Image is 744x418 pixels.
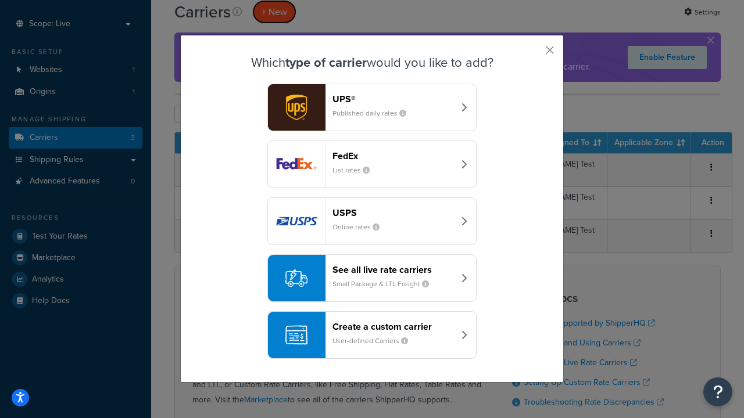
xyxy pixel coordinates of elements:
[268,141,325,188] img: fedEx logo
[268,84,325,131] img: ups logo
[267,197,477,245] button: usps logoUSPSOnline rates
[332,150,454,161] header: FedEx
[332,336,417,346] small: User-defined Carriers
[332,222,389,232] small: Online rates
[267,140,477,188] button: fedEx logoFedExList rates
[332,165,379,175] small: List rates
[285,53,367,72] strong: type of carrier
[267,84,477,131] button: ups logoUPS®Published daily rates
[703,377,732,406] button: Open Resource Center
[285,267,307,289] img: icon-carrier-liverate-becf4550.svg
[332,207,454,218] header: USPS
[210,56,534,70] h3: Which would you like to add?
[267,254,477,302] button: See all live rate carriersSmall Package & LTL Freight
[285,324,307,346] img: icon-carrier-custom-c93b8a24.svg
[332,108,416,118] small: Published daily rates
[332,279,438,289] small: Small Package & LTL Freight
[332,264,454,275] header: See all live rate carriers
[332,93,454,105] header: UPS®
[267,311,477,359] button: Create a custom carrierUser-defined Carriers
[332,321,454,332] header: Create a custom carrier
[268,198,325,244] img: usps logo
